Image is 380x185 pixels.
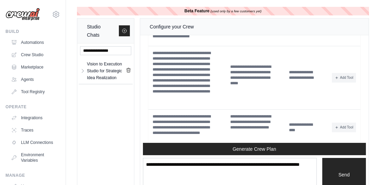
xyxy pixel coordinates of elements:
div: Studio Chats [87,23,113,39]
b: Beta Feature [185,9,210,13]
i: (used only by a few customers yet) [211,9,261,13]
div: Manage [5,173,60,178]
a: Tool Registry [8,86,60,97]
a: Traces [8,125,60,136]
a: Agents [8,74,60,85]
div: Operate [5,104,60,110]
a: Integrations [8,112,60,123]
a: Automations [8,37,60,48]
div: Configure your Crew [150,23,194,31]
button: Generate Crew Plan [143,143,366,155]
a: Crew Studio [8,49,60,60]
div: Vision to Execution Studio for Strategic Idea Realization [87,61,126,81]
button: Add Tool [332,73,356,83]
a: LLM Connections [8,137,60,148]
img: Logo [5,8,40,21]
a: Vision to Execution Studio for Strategic Idea Realization [86,61,126,81]
div: Build [5,29,60,34]
button: Add Tool [332,123,356,132]
a: Marketplace [8,62,60,73]
a: Environment Variables [8,149,60,166]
